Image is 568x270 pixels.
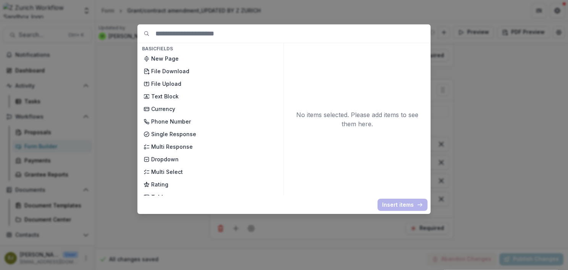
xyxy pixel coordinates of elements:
[151,67,278,75] p: File Download
[292,110,423,129] p: No items selected. Please add items to see them here.
[151,80,278,88] p: File Upload
[151,130,278,138] p: Single Response
[151,193,278,201] p: Table
[151,155,278,163] p: Dropdown
[151,117,278,125] p: Phone Number
[378,199,428,211] button: Insert items
[151,55,278,63] p: New Page
[151,168,278,176] p: Multi Select
[151,92,278,100] p: Text Block
[151,105,278,113] p: Currency
[151,180,278,188] p: Rating
[139,45,282,53] h4: Basic Fields
[151,143,278,151] p: Multi Response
